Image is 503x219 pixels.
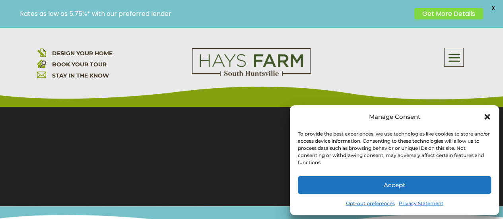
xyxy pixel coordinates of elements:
[399,198,443,209] a: Privacy Statement
[192,48,311,76] img: Logo
[37,48,46,57] img: design your home
[52,50,113,57] a: DESIGN YOUR HOME
[487,2,499,14] span: X
[483,113,491,121] div: Close dialog
[298,130,490,166] div: To provide the best experiences, we use technologies like cookies to store and/or access device i...
[52,61,107,68] a: BOOK YOUR TOUR
[52,72,109,79] a: STAY IN THE KNOW
[37,59,46,68] img: book your home tour
[20,10,410,17] p: Rates as low as 5.75%* with our preferred lender
[414,8,483,19] a: Get More Details
[298,176,491,194] button: Accept
[192,71,311,78] a: hays farm homes huntsville development
[346,198,395,209] a: Opt-out preferences
[369,111,420,122] div: Manage Consent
